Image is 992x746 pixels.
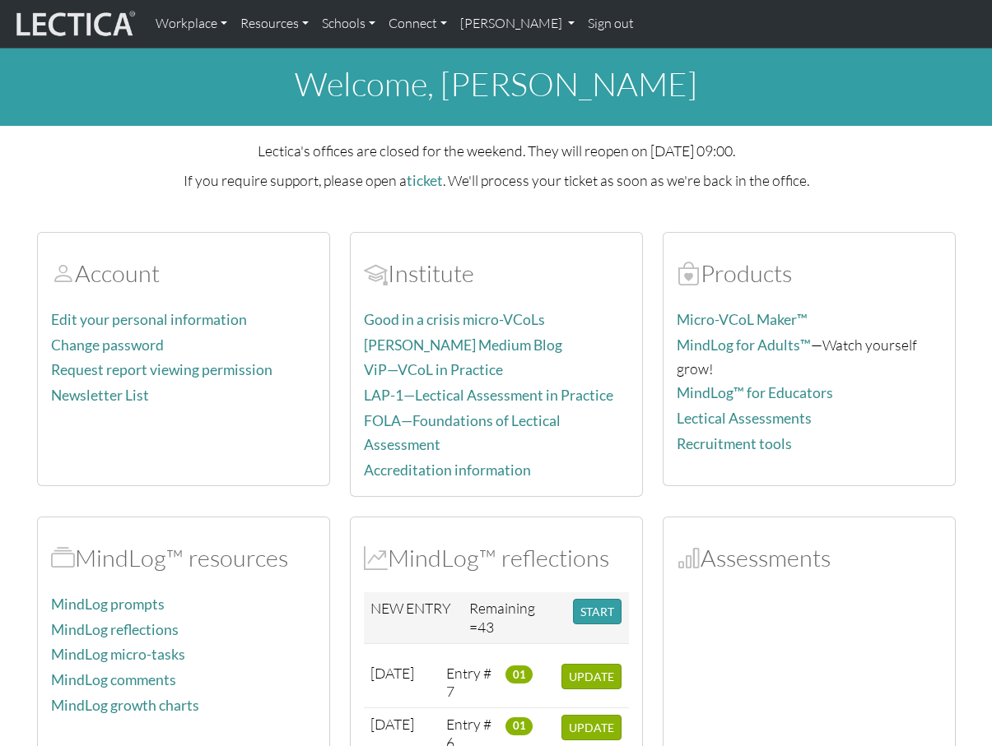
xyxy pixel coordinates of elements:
h2: MindLog™ resources [51,544,316,572]
a: Sign out [581,7,640,41]
p: —Watch yourself grow! [677,333,942,380]
h2: Assessments [677,544,942,572]
a: [PERSON_NAME] Medium Blog [364,336,562,354]
span: MindLog [364,543,388,572]
a: Change password [51,336,164,354]
span: UPDATE [569,670,614,683]
h2: Products [677,259,942,288]
a: MindLog reflections [51,621,179,638]
a: Newsletter List [51,387,149,404]
a: Schools [315,7,382,41]
a: Recruitment tools [677,435,792,452]
span: MindLog™ resources [51,543,75,572]
a: Edit your personal information [51,311,247,328]
span: 43 [477,618,494,636]
h2: MindLog™ reflections [364,544,629,572]
p: Lectica's offices are closed for the weekend. They will reopen on [DATE] 09:00. [37,139,956,162]
a: MindLog growth charts [51,697,199,714]
h2: Account [51,259,316,288]
a: MindLog comments [51,671,176,688]
a: Good in a crisis micro-VCoLs [364,311,545,328]
button: UPDATE [561,715,622,740]
span: [DATE] [370,664,414,682]
span: [DATE] [370,715,414,733]
a: Resources [234,7,315,41]
span: Assessments [677,543,701,572]
a: MindLog micro-tasks [51,646,185,663]
button: START [573,599,622,624]
span: 01 [505,665,533,683]
a: ViP—VCoL in Practice [364,361,503,378]
p: If you require support, please open a . We'll process your ticket as soon as we're back in the of... [37,169,956,192]
button: UPDATE [561,664,622,689]
a: MindLog™ for Educators [677,384,833,401]
td: Remaining = [463,592,566,643]
a: Workplace [149,7,234,41]
h2: Institute [364,259,629,288]
a: ticket [407,172,443,189]
a: Connect [382,7,454,41]
td: Entry # 7 [440,657,499,708]
td: NEW ENTRY [364,592,463,643]
a: Accreditation information [364,461,531,479]
a: MindLog for Adults™ [677,336,811,354]
a: FOLA—Foundations of Lectical Assessment [364,412,561,453]
a: LAP-1—Lectical Assessment in Practice [364,387,613,404]
span: Account [364,258,388,288]
a: MindLog prompts [51,595,165,613]
a: Micro-VCoL Maker™ [677,311,808,328]
span: UPDATE [569,721,614,734]
a: [PERSON_NAME] [454,7,581,41]
a: Request report viewing permission [51,361,272,378]
span: Account [51,258,75,288]
span: 01 [505,717,533,735]
a: Lectical Assessments [677,410,812,427]
img: lecticalive [12,8,136,39]
span: Products [677,258,701,288]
